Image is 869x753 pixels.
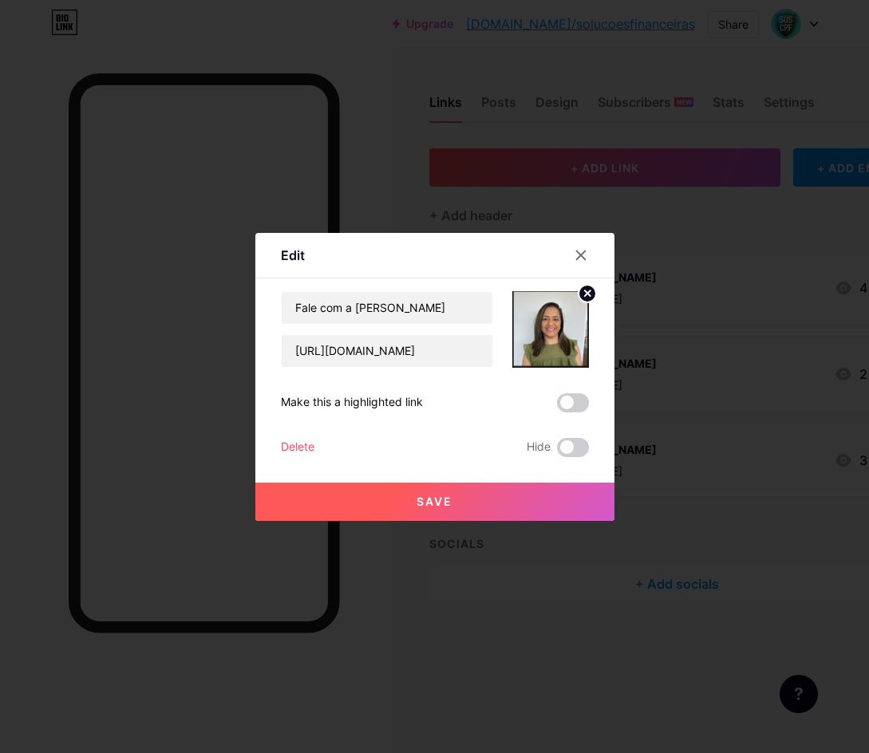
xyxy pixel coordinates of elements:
[255,483,614,521] button: Save
[282,335,492,367] input: URL
[281,393,423,412] div: Make this a highlighted link
[282,292,492,324] input: Title
[281,438,314,457] div: Delete
[281,246,305,265] div: Edit
[512,291,589,368] img: link_thumbnail
[417,495,452,508] span: Save
[527,438,551,457] span: Hide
